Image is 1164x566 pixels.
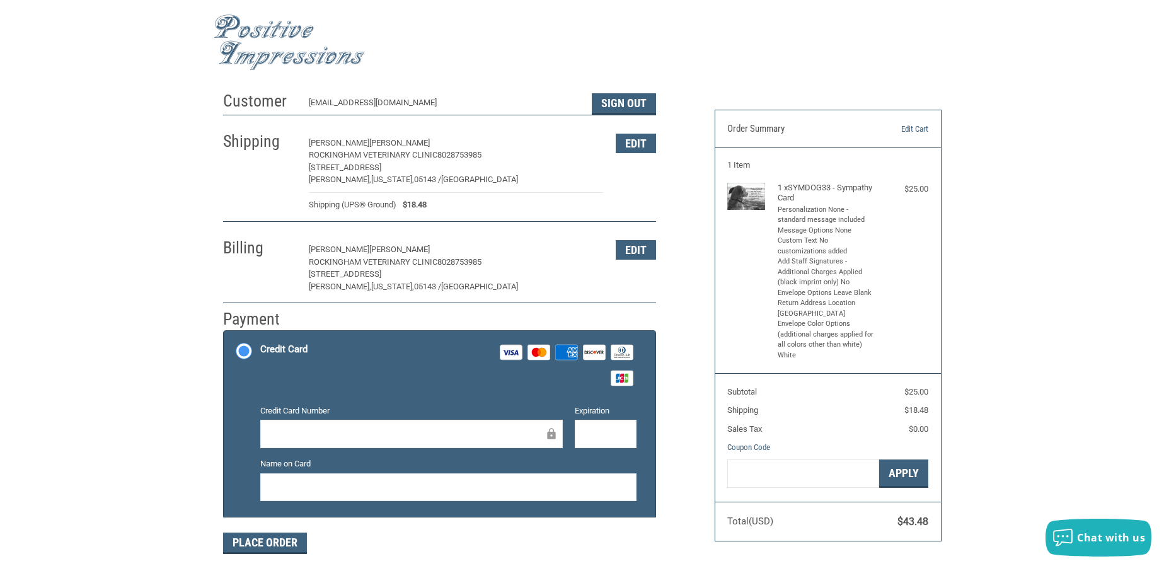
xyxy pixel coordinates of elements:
img: Positive Impressions [214,14,365,71]
div: $25.00 [878,183,928,195]
a: Coupon Code [727,442,770,452]
span: 05143 / [414,282,441,291]
span: [STREET_ADDRESS] [309,269,381,279]
input: Gift Certificate or Coupon Code [727,459,879,488]
span: [PERSON_NAME], [309,282,371,291]
li: Add Staff Signatures - Additional Charges Applied (black imprint only) No [778,257,875,288]
h2: Customer [223,91,297,112]
span: [GEOGRAPHIC_DATA] [441,175,518,184]
span: [PERSON_NAME] [309,138,369,147]
span: [PERSON_NAME] [369,245,430,254]
span: [PERSON_NAME] [309,245,369,254]
button: Sign Out [592,93,656,115]
span: Sales Tax [727,424,762,434]
span: Rockingham Veterinary Clinic [309,257,437,267]
h4: 1 x SYMDOG33 - Sympathy Card [778,183,875,204]
span: $43.48 [897,516,928,528]
button: Chat with us [1046,519,1151,557]
span: [PERSON_NAME] [369,138,430,147]
div: Credit Card [260,339,308,360]
span: [US_STATE], [371,175,414,184]
span: Rockingham Veterinary Clinic [309,150,437,159]
span: Shipping [727,405,758,415]
a: Edit Cart [864,123,928,136]
span: $18.48 [396,199,427,211]
button: Place Order [223,533,307,554]
li: Return Address Location [GEOGRAPHIC_DATA] [778,298,875,319]
span: Total (USD) [727,516,773,527]
li: Envelope Options Leave Blank [778,288,875,299]
li: Custom Text No customizations added [778,236,875,257]
li: Personalization None - standard message included [778,205,875,226]
button: Apply [879,459,928,488]
span: $25.00 [904,387,928,396]
span: [PERSON_NAME], [309,175,371,184]
span: Shipping (UPS® Ground) [309,199,396,211]
span: $0.00 [909,424,928,434]
button: Edit [616,134,656,153]
h3: 1 Item [727,160,928,170]
label: Name on Card [260,458,637,470]
span: [US_STATE], [371,282,414,291]
span: Subtotal [727,387,757,396]
label: Expiration [575,405,637,417]
h2: Payment [223,309,297,330]
label: Credit Card Number [260,405,563,417]
button: Edit [616,240,656,260]
li: Message Options None [778,226,875,236]
span: 8028753985 [437,150,481,159]
span: $18.48 [904,405,928,415]
li: Envelope Color Options (additional charges applied for all colors other than white) White [778,319,875,361]
span: 8028753985 [437,257,481,267]
span: 05143 / [414,175,441,184]
span: [STREET_ADDRESS] [309,163,381,172]
div: [EMAIL_ADDRESS][DOMAIN_NAME] [309,96,579,115]
span: Chat with us [1077,531,1145,545]
h2: Shipping [223,131,297,152]
h3: Order Summary [727,123,864,136]
h2: Billing [223,238,297,258]
span: [GEOGRAPHIC_DATA] [441,282,518,291]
